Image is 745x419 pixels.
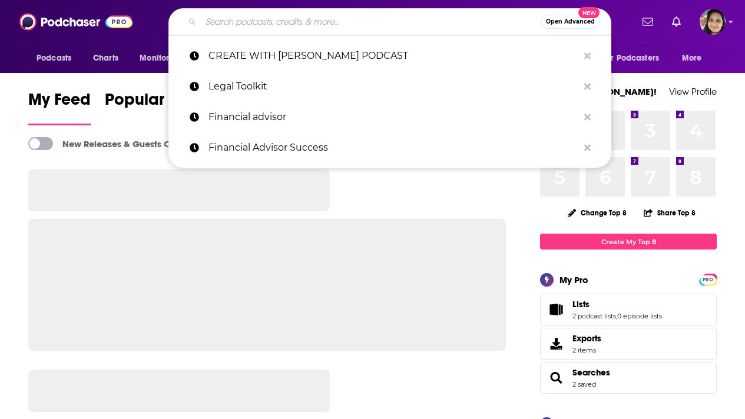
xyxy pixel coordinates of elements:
span: For Podcasters [602,50,659,66]
a: New Releases & Guests Only [28,137,183,150]
a: Show notifications dropdown [667,12,686,32]
span: Exports [544,335,568,352]
button: open menu [28,47,87,69]
a: 2 podcast lists [572,312,616,320]
a: CREATE WITH [PERSON_NAME] PODCAST [168,41,611,71]
a: Legal Toolkit [168,71,611,102]
button: open menu [674,47,717,69]
a: 0 episode lists [617,312,662,320]
a: Financial advisor [168,102,611,132]
img: User Profile [700,9,726,35]
a: Create My Top 8 [540,234,717,250]
span: 2 items [572,346,601,354]
input: Search podcasts, credits, & more... [201,12,541,31]
a: Show notifications dropdown [638,12,658,32]
button: Share Top 8 [643,201,696,224]
span: New [578,7,600,18]
span: Exports [572,333,601,344]
span: Monitoring [140,50,181,66]
span: More [682,50,702,66]
span: Lists [572,299,590,310]
a: 2 saved [572,380,596,388]
div: Search podcasts, credits, & more... [168,8,611,35]
div: My Pro [559,274,588,285]
span: My Feed [28,89,91,117]
span: Podcasts [37,50,71,66]
span: Logged in as shelbyjanner [700,9,726,35]
a: My Feed [28,89,91,125]
button: Show profile menu [700,9,726,35]
span: Charts [93,50,118,66]
a: Lists [572,299,662,310]
p: Financial Advisor Success [208,132,578,163]
p: Financial advisor [208,102,578,132]
a: Lists [544,301,568,318]
span: Lists [540,294,717,325]
button: Change Top 8 [561,205,634,220]
p: CREATE WITH FRANZ PODCAST [208,41,578,71]
a: Charts [85,47,125,69]
span: Popular Feed [105,89,205,117]
a: PRO [701,275,715,284]
span: Open Advanced [546,19,595,25]
button: Open AdvancedNew [541,15,600,29]
a: Searches [572,367,610,378]
a: Popular Feed [105,89,205,125]
span: , [616,312,617,320]
a: Exports [540,328,717,360]
img: Podchaser - Follow, Share and Rate Podcasts [19,11,133,33]
span: Searches [540,362,717,394]
a: Financial Advisor Success [168,132,611,163]
a: Searches [544,370,568,386]
button: open menu [131,47,197,69]
p: Legal Toolkit [208,71,578,102]
a: View Profile [669,86,717,97]
button: open menu [595,47,676,69]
